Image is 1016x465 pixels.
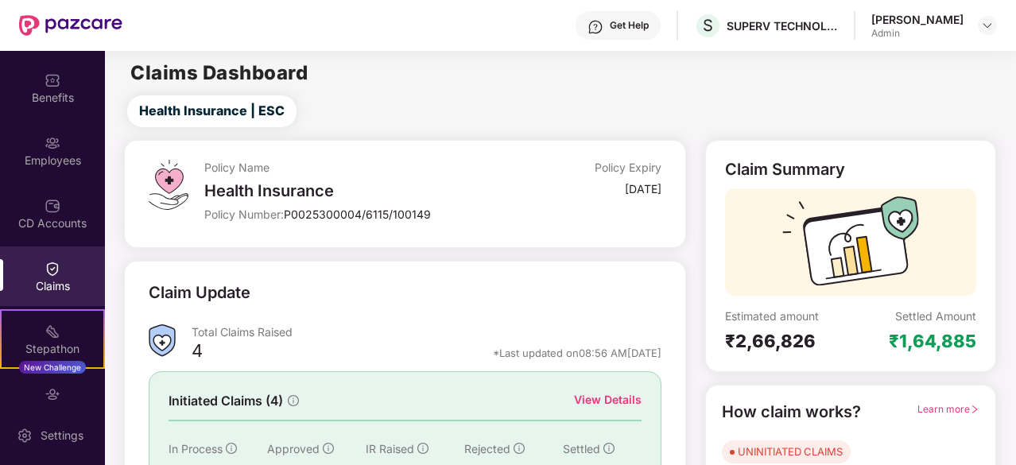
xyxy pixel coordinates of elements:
img: svg+xml;base64,PHN2ZyB3aWR0aD0iMTcyIiBoZWlnaHQ9IjExMyIgdmlld0JveD0iMCAwIDE3MiAxMTMiIGZpbGw9Im5vbm... [782,196,919,296]
span: P0025300004/6115/100149 [284,207,431,221]
div: Claim Update [149,281,250,305]
div: Admin [871,27,964,40]
img: svg+xml;base64,PHN2ZyBpZD0iRHJvcGRvd24tMzJ4MzIiIHhtbG5zPSJodHRwOi8vd3d3LnczLm9yZy8yMDAwL3N2ZyIgd2... [981,19,994,32]
div: ₹1,64,885 [889,330,976,352]
img: svg+xml;base64,PHN2ZyBpZD0iRW5kb3JzZW1lbnRzIiB4bWxucz0iaHR0cDovL3d3dy53My5vcmcvMjAwMC9zdmciIHdpZH... [45,386,60,402]
div: Settled Amount [895,308,976,324]
span: info-circle [417,443,429,454]
img: svg+xml;base64,PHN2ZyBpZD0iSGVscC0zMngzMiIgeG1sbnM9Imh0dHA6Ly93d3cudzMub3JnLzIwMDAvc3ZnIiB3aWR0aD... [587,19,603,35]
span: info-circle [514,443,525,454]
img: svg+xml;base64,PHN2ZyBpZD0iRW1wbG95ZWVzIiB4bWxucz0iaHR0cDovL3d3dy53My5vcmcvMjAwMC9zdmciIHdpZHRoPS... [45,135,60,151]
div: View Details [574,391,642,409]
span: S [703,16,713,35]
div: [PERSON_NAME] [871,12,964,27]
img: svg+xml;base64,PHN2ZyB4bWxucz0iaHR0cDovL3d3dy53My5vcmcvMjAwMC9zdmciIHdpZHRoPSIyMSIgaGVpZ2h0PSIyMC... [45,324,60,339]
div: How claim works? [722,400,861,424]
h2: Claims Dashboard [130,64,308,83]
img: svg+xml;base64,PHN2ZyBpZD0iU2V0dGluZy0yMHgyMCIgeG1sbnM9Imh0dHA6Ly93d3cudzMub3JnLzIwMDAvc3ZnIiB3aW... [17,428,33,444]
span: info-circle [323,443,334,454]
div: Estimated amount [725,308,851,324]
div: Total Claims Raised [192,324,661,339]
span: Settled [563,442,600,455]
span: info-circle [226,443,237,454]
div: Policy Number: [204,207,510,222]
span: Initiated Claims (4) [169,391,283,411]
div: 4 [192,339,203,366]
span: info-circle [603,443,615,454]
span: Rejected [464,442,510,455]
div: UNINITIATED CLAIMS [738,444,843,459]
div: New Challenge [19,361,86,374]
div: Settings [36,428,88,444]
div: Health Insurance [204,181,510,200]
img: New Pazcare Logo [19,15,122,36]
div: Policy Name [204,160,510,175]
div: Stepathon [2,341,103,357]
div: ₹2,66,826 [725,330,851,352]
span: Learn more [917,403,979,415]
div: [DATE] [625,181,661,196]
img: svg+xml;base64,PHN2ZyBpZD0iQmVuZWZpdHMiIHhtbG5zPSJodHRwOi8vd3d3LnczLm9yZy8yMDAwL3N2ZyIgd2lkdGg9Ij... [45,72,60,88]
img: ClaimsSummaryIcon [149,324,176,357]
div: SUPERV TECHNOLOGIES PRIVATE LIMITED [727,18,838,33]
div: Claim Summary [725,160,845,179]
img: svg+xml;base64,PHN2ZyBpZD0iQ2xhaW0iIHhtbG5zPSJodHRwOi8vd3d3LnczLm9yZy8yMDAwL3N2ZyIgd2lkdGg9IjIwIi... [45,261,60,277]
div: Policy Expiry [595,160,661,175]
button: Health Insurance | ESC [127,95,297,127]
span: IR Raised [366,442,414,455]
img: svg+xml;base64,PHN2ZyB4bWxucz0iaHR0cDovL3d3dy53My5vcmcvMjAwMC9zdmciIHdpZHRoPSI0OS4zMiIgaGVpZ2h0PS... [149,160,188,210]
img: svg+xml;base64,PHN2ZyBpZD0iQ0RfQWNjb3VudHMiIGRhdGEtbmFtZT0iQ0QgQWNjb3VudHMiIHhtbG5zPSJodHRwOi8vd3... [45,198,60,214]
div: Get Help [610,19,649,32]
span: info-circle [288,395,299,406]
span: Health Insurance | ESC [139,101,285,121]
span: right [970,405,979,414]
div: *Last updated on 08:56 AM[DATE] [493,346,661,360]
span: In Process [169,442,223,455]
span: Approved [267,442,320,455]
